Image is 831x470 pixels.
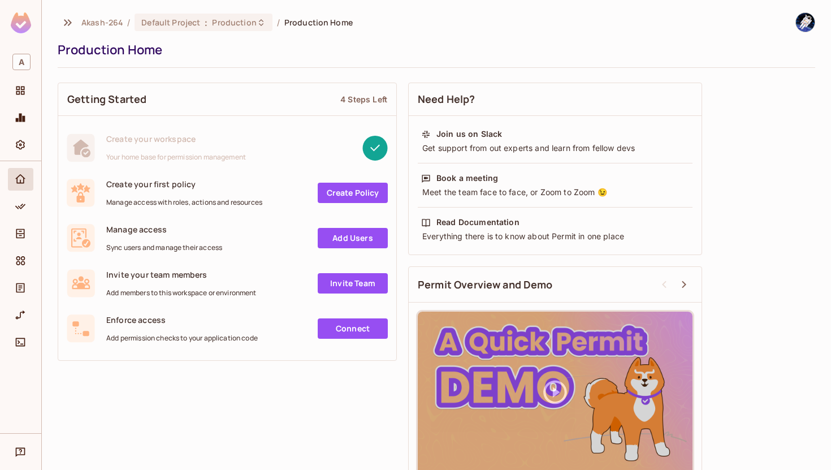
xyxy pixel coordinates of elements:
a: Invite Team [318,273,388,294]
div: Read Documentation [436,217,520,228]
span: Production Home [284,17,353,28]
div: Connect [8,331,33,353]
div: Help & Updates [8,441,33,463]
span: Default Project [141,17,200,28]
span: Manage access [106,224,222,235]
a: Connect [318,318,388,339]
span: Add permission checks to your application code [106,334,258,343]
span: Getting Started [67,92,146,106]
span: Create your workspace [106,133,246,144]
div: Elements [8,249,33,272]
div: Directory [8,222,33,245]
span: Enforce access [106,314,258,325]
div: Home [8,168,33,191]
span: Create your first policy [106,179,262,189]
span: Your home base for permission management [106,153,246,162]
div: Monitoring [8,106,33,129]
div: Production Home [58,41,810,58]
img: Akash Kumaraguru [796,13,815,32]
span: Permit Overview and Demo [418,278,553,292]
span: A [12,54,31,70]
div: Book a meeting [436,173,498,184]
a: Add Users [318,228,388,248]
div: Meet the team face to face, or Zoom to Zoom 😉 [421,187,689,198]
div: Workspace: Akash-264 [8,49,33,75]
div: Policy [8,195,33,218]
span: : [204,18,208,27]
img: SReyMgAAAABJRU5ErkJggg== [11,12,31,33]
div: 4 Steps Left [340,94,387,105]
div: Join us on Slack [436,128,502,140]
a: Create Policy [318,183,388,203]
span: the active workspace [81,17,123,28]
span: Production [212,17,256,28]
div: Audit Log [8,277,33,299]
div: Get support from out experts and learn from fellow devs [421,143,689,154]
div: Everything there is to know about Permit in one place [421,231,689,242]
li: / [127,17,130,28]
span: Add members to this workspace or environment [106,288,257,297]
div: Settings [8,133,33,156]
div: URL Mapping [8,304,33,326]
span: Sync users and manage their access [106,243,222,252]
span: Need Help? [418,92,475,106]
span: Invite your team members [106,269,257,280]
div: Projects [8,79,33,102]
li: / [277,17,280,28]
span: Manage access with roles, actions and resources [106,198,262,207]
